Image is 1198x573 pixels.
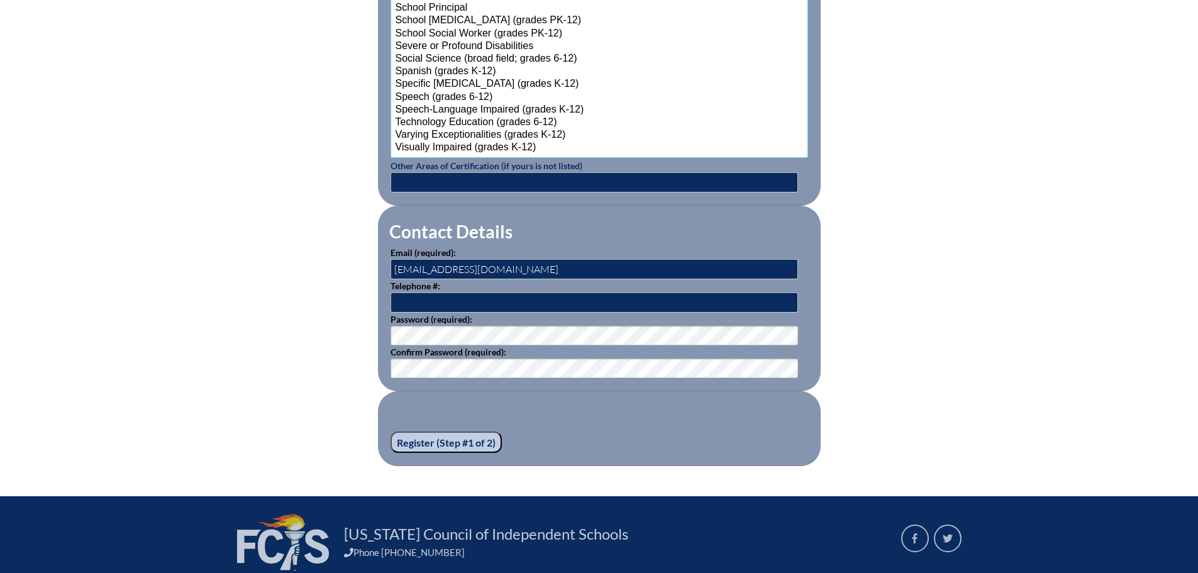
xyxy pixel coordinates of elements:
option: School Principal [394,2,804,14]
option: Severe or Profound Disabilities [394,40,804,53]
option: Varying Exceptionalities (grades K-12) [394,129,804,142]
option: Speech-Language Impaired (grades K-12) [394,104,804,116]
option: Technology Education (grades 6-12) [394,116,804,129]
label: Confirm Password (required): [391,347,506,357]
img: FCIS_logo_white [237,514,329,570]
option: School Social Worker (grades PK-12) [394,28,804,40]
label: Password (required): [391,314,472,325]
label: Other Areas of Certification (if yours is not listed) [391,160,582,171]
legend: Contact Details [388,221,514,242]
option: Visually Impaired (grades K-12) [394,142,804,154]
option: School [MEDICAL_DATA] (grades PK-12) [394,14,804,27]
option: Speech (grades 6-12) [394,91,804,104]
a: [US_STATE] Council of Independent Schools [339,524,633,544]
label: Telephone #: [391,281,440,291]
option: Spanish (grades K-12) [394,65,804,78]
label: Email (required): [391,247,456,258]
input: Register (Step #1 of 2) [391,431,502,453]
div: Phone [PHONE_NUMBER] [344,547,886,558]
option: Specific [MEDICAL_DATA] (grades K-12) [394,78,804,91]
option: Social Science (broad field; grades 6-12) [394,53,804,65]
